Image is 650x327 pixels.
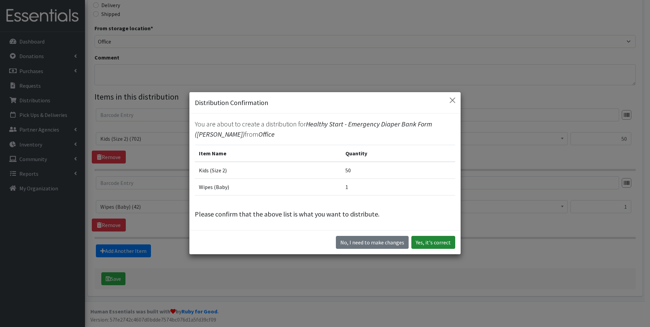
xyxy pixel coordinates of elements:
[447,95,458,106] button: Close
[195,98,268,108] h5: Distribution Confirmation
[341,162,455,179] td: 50
[336,236,409,249] button: No I need to make changes
[411,236,455,249] button: Yes, it's correct
[258,130,275,138] span: Office
[341,145,455,162] th: Quantity
[341,178,455,195] td: 1
[195,145,341,162] th: Item Name
[195,120,432,138] span: Healthy Start - Emergency Diaper Bank Form ([PERSON_NAME])
[195,178,341,195] td: Wipes (Baby)
[195,119,455,139] p: You are about to create a distribution for from
[195,209,455,219] p: Please confirm that the above list is what you want to distribute.
[195,162,341,179] td: Kids (Size 2)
